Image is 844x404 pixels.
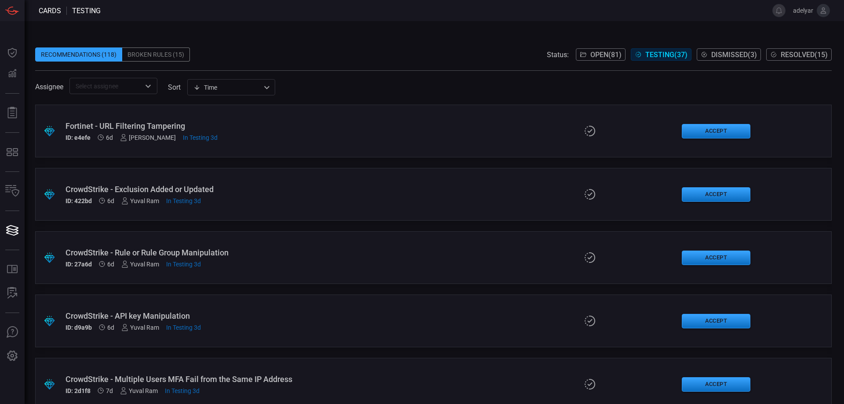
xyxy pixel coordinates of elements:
[120,387,158,394] div: Yuval Ram
[631,48,691,61] button: Testing(37)
[65,134,91,141] h5: ID: e4efe
[166,261,201,268] span: Aug 07, 2025 5:51 PM
[166,197,201,204] span: Aug 07, 2025 5:49 PM
[72,80,140,91] input: Select assignee
[39,7,61,15] span: Cards
[2,283,23,304] button: ALERT ANALYSIS
[120,134,176,141] div: [PERSON_NAME]
[682,377,750,392] button: Accept
[65,121,345,131] div: Fortinet - URL Filtering Tampering
[65,197,92,204] h5: ID: 422bd
[682,187,750,202] button: Accept
[122,47,190,62] div: Broken Rules (15)
[2,259,23,280] button: Rule Catalog
[2,322,23,343] button: Ask Us A Question
[121,261,159,268] div: Yuval Ram
[547,51,569,59] span: Status:
[2,346,23,367] button: Preferences
[576,48,626,61] button: Open(81)
[35,83,63,91] span: Assignee
[65,324,92,331] h5: ID: d9a9b
[682,124,750,138] button: Accept
[121,197,159,204] div: Yuval Ram
[121,324,159,331] div: Yuval Ram
[65,261,92,268] h5: ID: 27a6d
[166,324,201,331] span: Aug 07, 2025 5:53 PM
[2,220,23,241] button: Cards
[682,314,750,328] button: Accept
[766,48,832,61] button: Resolved(15)
[35,47,122,62] div: Recommendations (118)
[65,185,345,194] div: CrowdStrike - Exclusion Added or Updated
[107,197,114,204] span: Aug 04, 2025 1:41 PM
[645,51,688,59] span: Testing ( 37 )
[590,51,622,59] span: Open ( 81 )
[697,48,761,61] button: Dismissed(3)
[65,375,345,384] div: CrowdStrike - Multiple Users MFA Fail from the Same IP Address
[106,387,113,394] span: Aug 03, 2025 8:29 AM
[781,51,828,59] span: Resolved ( 15 )
[682,251,750,265] button: Accept
[789,7,813,14] span: adelyar
[2,181,23,202] button: Inventory
[142,80,154,92] button: Open
[183,134,218,141] span: Aug 07, 2025 5:56 PM
[107,261,114,268] span: Aug 04, 2025 1:41 PM
[65,387,91,394] h5: ID: 2d1f8
[106,134,113,141] span: Aug 04, 2025 1:42 PM
[2,63,23,84] button: Detections
[72,7,101,15] span: testing
[168,83,181,91] label: sort
[165,387,200,394] span: Aug 07, 2025 5:47 PM
[193,83,261,92] div: Time
[65,248,345,257] div: CrowdStrike - Rule or Rule Group Manipulation
[2,42,23,63] button: Dashboard
[65,311,345,320] div: CrowdStrike - API key Manipulation
[2,102,23,124] button: Reports
[2,142,23,163] button: MITRE - Detection Posture
[711,51,757,59] span: Dismissed ( 3 )
[107,324,114,331] span: Aug 04, 2025 1:41 PM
